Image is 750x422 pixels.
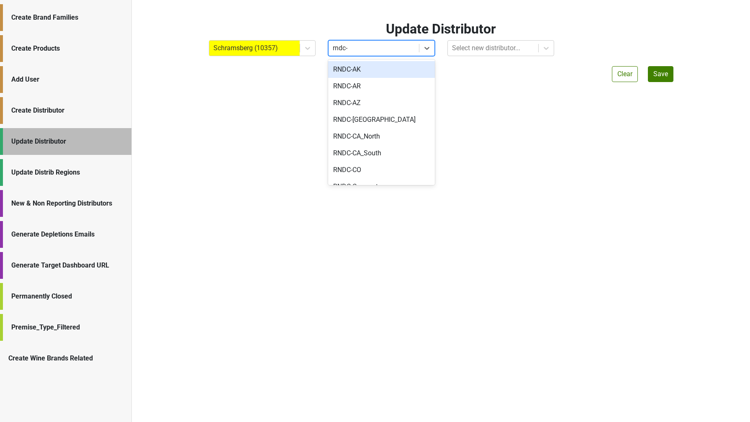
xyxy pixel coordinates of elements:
[11,291,123,301] div: Permanently Closed
[328,61,435,78] div: RNDC-AK
[612,66,638,82] button: Clear
[328,145,435,162] div: RNDC-CA_South
[328,128,435,145] div: RNDC-CA_North
[11,260,123,270] div: Generate Target Dashboard URL
[11,13,123,23] div: Create Brand Families
[11,322,123,332] div: Premise_Type_Filtered
[209,21,673,37] h2: Update Distributor
[648,66,673,82] button: Save
[328,78,435,95] div: RNDC-AR
[11,198,123,208] div: New & Non Reporting Distributors
[8,353,123,363] div: Create Wine Brands Related
[328,178,435,195] div: RNDC-Corporate
[11,167,123,178] div: Update Distrib Regions
[11,136,123,147] div: Update Distributor
[328,162,435,178] div: RNDC-CO
[11,44,123,54] div: Create Products
[11,229,123,239] div: Generate Depletions Emails
[328,95,435,111] div: RNDC-AZ
[328,111,435,128] div: RNDC-[GEOGRAPHIC_DATA]
[11,105,123,116] div: Create Distributor
[11,75,123,85] div: Add User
